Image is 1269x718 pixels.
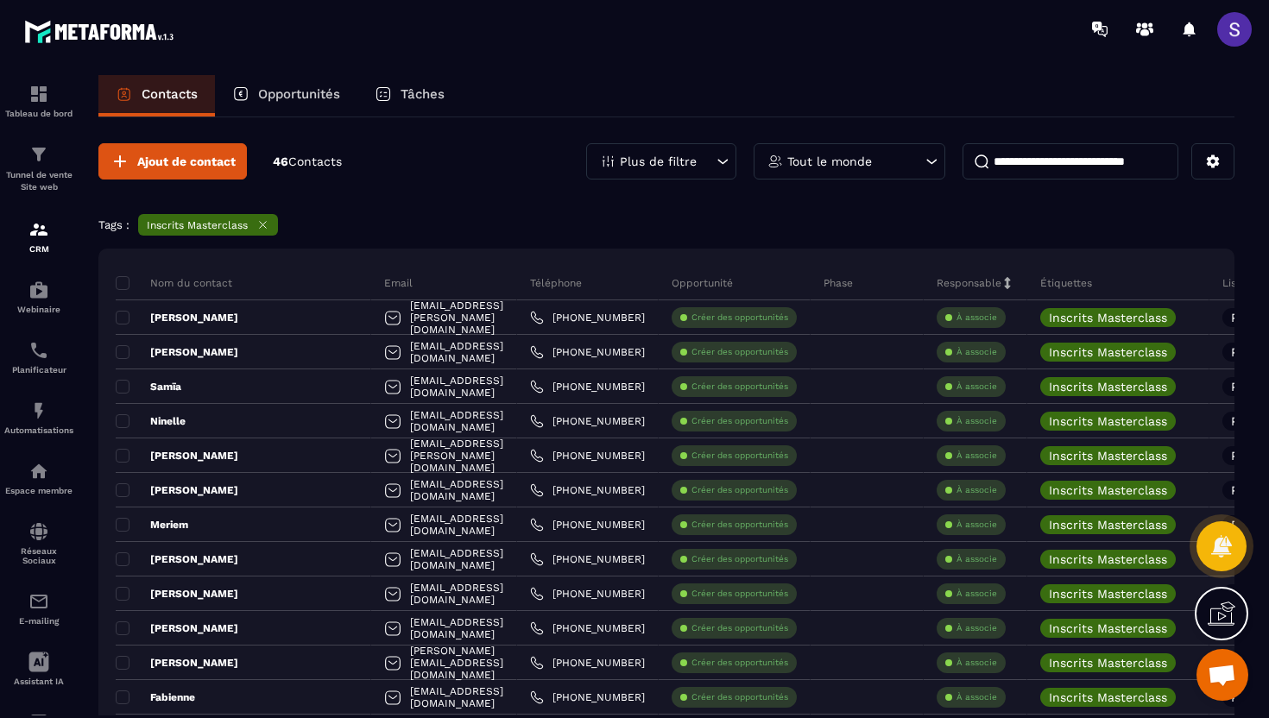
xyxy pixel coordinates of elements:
[691,312,788,324] p: Créer des opportunités
[956,484,997,496] p: À associe
[4,425,73,435] p: Automatisations
[1049,484,1167,496] p: Inscrits Masterclass
[1049,553,1167,565] p: Inscrits Masterclass
[1049,381,1167,393] p: Inscrits Masterclass
[691,519,788,531] p: Créer des opportunités
[530,621,645,635] a: [PHONE_NUMBER]
[116,414,186,428] p: Ninelle
[4,546,73,565] p: Réseaux Sociaux
[28,219,49,240] img: formation
[956,622,997,634] p: À associe
[28,521,49,542] img: social-network
[530,518,645,532] a: [PHONE_NUMBER]
[956,346,997,358] p: À associe
[1049,450,1167,462] p: Inscrits Masterclass
[116,621,238,635] p: [PERSON_NAME]
[691,553,788,565] p: Créer des opportunités
[691,657,788,669] p: Créer des opportunités
[672,276,733,290] p: Opportunité
[956,588,997,600] p: À associe
[116,552,238,566] p: [PERSON_NAME]
[24,16,180,47] img: logo
[4,327,73,387] a: schedulerschedulerPlanificateur
[691,588,788,600] p: Créer des opportunités
[530,656,645,670] a: [PHONE_NUMBER]
[530,483,645,497] a: [PHONE_NUMBER]
[620,155,697,167] p: Plus de filtre
[530,449,645,463] a: [PHONE_NUMBER]
[4,169,73,193] p: Tunnel de vente Site web
[116,345,238,359] p: [PERSON_NAME]
[530,414,645,428] a: [PHONE_NUMBER]
[4,206,73,267] a: formationformationCRM
[98,75,215,117] a: Contacts
[4,677,73,686] p: Assistant IA
[116,518,188,532] p: Meriem
[4,387,73,448] a: automationsautomationsAutomatisations
[530,690,645,704] a: [PHONE_NUMBER]
[530,276,582,290] p: Téléphone
[956,381,997,393] p: À associe
[137,153,236,170] span: Ajout de contact
[530,311,645,324] a: [PHONE_NUMBER]
[4,244,73,254] p: CRM
[691,622,788,634] p: Créer des opportunités
[937,276,1001,290] p: Responsable
[116,449,238,463] p: [PERSON_NAME]
[4,578,73,639] a: emailemailE-mailing
[28,461,49,482] img: automations
[530,552,645,566] a: [PHONE_NUMBER]
[4,365,73,375] p: Planificateur
[4,639,73,699] a: Assistant IA
[28,591,49,612] img: email
[4,486,73,495] p: Espace membre
[824,276,853,290] p: Phase
[691,381,788,393] p: Créer des opportunités
[956,312,997,324] p: À associe
[357,75,462,117] a: Tâches
[1049,657,1167,669] p: Inscrits Masterclass
[28,400,49,421] img: automations
[116,276,232,290] p: Nom du contact
[956,519,997,531] p: À associe
[956,450,997,462] p: À associe
[691,415,788,427] p: Créer des opportunités
[1049,346,1167,358] p: Inscrits Masterclass
[1049,588,1167,600] p: Inscrits Masterclass
[1040,276,1092,290] p: Étiquettes
[142,86,198,102] p: Contacts
[98,218,129,231] p: Tags :
[116,380,181,394] p: Samïa
[1222,276,1247,290] p: Liste
[116,311,238,324] p: [PERSON_NAME]
[691,450,788,462] p: Créer des opportunités
[116,656,238,670] p: [PERSON_NAME]
[4,109,73,118] p: Tableau de bord
[956,415,997,427] p: À associe
[273,154,342,170] p: 46
[691,346,788,358] p: Créer des opportunités
[401,86,445,102] p: Tâches
[956,657,997,669] p: À associe
[691,484,788,496] p: Créer des opportunités
[4,267,73,327] a: automationsautomationsWebinaire
[4,305,73,314] p: Webinaire
[4,616,73,626] p: E-mailing
[384,276,413,290] p: Email
[147,219,248,231] p: Inscrits Masterclass
[4,71,73,131] a: formationformationTableau de bord
[215,75,357,117] a: Opportunités
[1196,649,1248,701] div: Ouvrir le chat
[530,587,645,601] a: [PHONE_NUMBER]
[691,691,788,703] p: Créer des opportunités
[1049,415,1167,427] p: Inscrits Masterclass
[116,690,195,704] p: Fabienne
[116,483,238,497] p: [PERSON_NAME]
[4,448,73,508] a: automationsautomationsEspace membre
[1049,312,1167,324] p: Inscrits Masterclass
[1049,691,1167,703] p: Inscrits Masterclass
[116,587,238,601] p: [PERSON_NAME]
[530,380,645,394] a: [PHONE_NUMBER]
[258,86,340,102] p: Opportunités
[28,340,49,361] img: scheduler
